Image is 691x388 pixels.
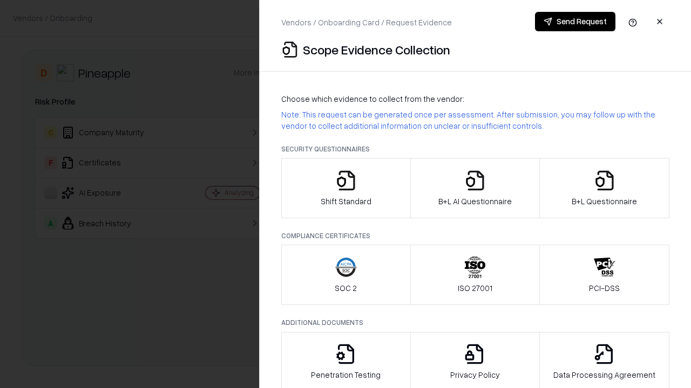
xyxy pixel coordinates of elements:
p: ISO 27001 [458,282,492,294]
p: Vendors / Onboarding Card / Request Evidence [281,17,452,28]
p: Additional Documents [281,318,669,327]
button: Shift Standard [281,158,411,218]
button: B+L AI Questionnaire [410,158,540,218]
p: Compliance Certificates [281,231,669,240]
button: SOC 2 [281,245,411,305]
button: Send Request [535,12,615,31]
p: B+L AI Questionnaire [438,196,512,207]
button: PCI-DSS [539,245,669,305]
p: Data Processing Agreement [553,369,655,380]
button: B+L Questionnaire [539,158,669,218]
p: PCI-DSS [589,282,620,294]
p: Shift Standard [321,196,371,207]
p: Scope Evidence Collection [303,41,450,58]
p: B+L Questionnaire [572,196,637,207]
p: Privacy Policy [450,369,500,380]
button: ISO 27001 [410,245,540,305]
p: Penetration Testing [311,369,381,380]
p: Choose which evidence to collect from the vendor: [281,93,669,105]
p: Note: This request can be generated once per assessment. After submission, you may follow up with... [281,109,669,131]
p: Security Questionnaires [281,144,669,154]
p: SOC 2 [335,282,357,294]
